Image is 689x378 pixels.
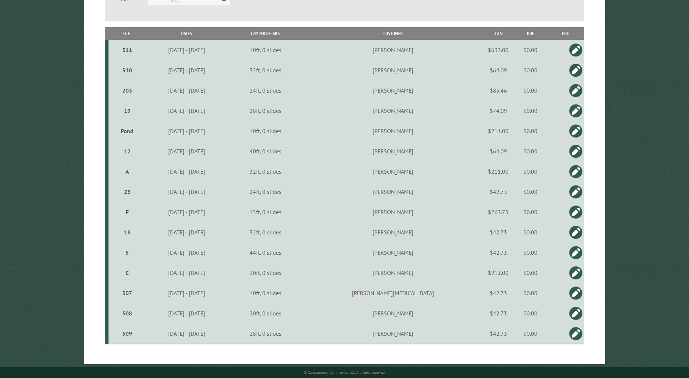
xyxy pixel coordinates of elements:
[302,80,484,101] td: [PERSON_NAME]
[111,127,143,135] div: Pond
[229,242,302,263] td: 44ft, 0 slides
[302,222,484,242] td: [PERSON_NAME]
[111,208,143,216] div: F
[484,202,513,222] td: $263.75
[111,87,143,94] div: 203
[229,222,302,242] td: 32ft, 0 slides
[111,310,143,317] div: 508
[302,242,484,263] td: [PERSON_NAME]
[229,121,302,141] td: 10ft, 0 slides
[229,27,302,40] th: Camper Details
[111,330,143,337] div: 509
[484,60,513,80] td: $64.09
[304,370,386,375] small: © Campground Commander LLC. All rights reserved.
[513,303,548,323] td: $0.00
[111,249,143,256] div: 5
[513,283,548,303] td: $0.00
[229,303,302,323] td: 20ft, 0 slides
[484,263,513,283] td: $211.00
[302,323,484,344] td: [PERSON_NAME]
[111,67,143,74] div: 510
[145,310,227,317] div: [DATE] - [DATE]
[229,161,302,182] td: 32ft, 0 slides
[302,161,484,182] td: [PERSON_NAME]
[513,242,548,263] td: $0.00
[513,161,548,182] td: $0.00
[302,27,484,40] th: Customer
[145,168,227,175] div: [DATE] - [DATE]
[513,27,548,40] th: Due
[513,80,548,101] td: $0.00
[513,121,548,141] td: $0.00
[109,27,144,40] th: Site
[145,188,227,195] div: [DATE] - [DATE]
[145,208,227,216] div: [DATE] - [DATE]
[145,46,227,54] div: [DATE] - [DATE]
[484,182,513,202] td: $42.73
[513,60,548,80] td: $0.00
[484,222,513,242] td: $42.73
[302,263,484,283] td: [PERSON_NAME]
[145,67,227,74] div: [DATE] - [DATE]
[484,303,513,323] td: $42.73
[145,127,227,135] div: [DATE] - [DATE]
[302,141,484,161] td: [PERSON_NAME]
[484,80,513,101] td: $85.46
[484,283,513,303] td: $42.73
[145,229,227,236] div: [DATE] - [DATE]
[145,269,227,276] div: [DATE] - [DATE]
[111,46,143,54] div: 511
[145,107,227,114] div: [DATE] - [DATE]
[111,168,143,175] div: A
[302,283,484,303] td: [PERSON_NAME][MEDICAL_DATA]
[302,182,484,202] td: [PERSON_NAME]
[513,40,548,60] td: $0.00
[484,242,513,263] td: $42.73
[111,148,143,155] div: 12
[111,289,143,297] div: 307
[111,269,143,276] div: C
[145,148,227,155] div: [DATE] - [DATE]
[484,141,513,161] td: $64.09
[548,27,584,40] th: Edit
[302,202,484,222] td: [PERSON_NAME]
[302,121,484,141] td: [PERSON_NAME]
[513,182,548,202] td: $0.00
[484,121,513,141] td: $211.00
[484,323,513,344] td: $42.73
[229,182,302,202] td: 24ft, 0 slides
[145,289,227,297] div: [DATE] - [DATE]
[513,141,548,161] td: $0.00
[302,60,484,80] td: [PERSON_NAME]
[229,40,302,60] td: 10ft, 0 slides
[513,101,548,121] td: $0.00
[484,101,513,121] td: $74.09
[484,40,513,60] td: $633.00
[111,229,143,236] div: 18
[513,222,548,242] td: $0.00
[513,202,548,222] td: $0.00
[229,141,302,161] td: 40ft, 0 slides
[145,330,227,337] div: [DATE] - [DATE]
[111,107,143,114] div: 19
[513,323,548,344] td: $0.00
[229,80,302,101] td: 24ft, 0 slides
[302,101,484,121] td: [PERSON_NAME]
[229,60,302,80] td: 32ft, 0 slides
[229,283,302,303] td: 10ft, 0 slides
[111,188,143,195] div: 23
[229,202,302,222] td: 15ft, 0 slides
[145,87,227,94] div: [DATE] - [DATE]
[484,161,513,182] td: $211.00
[145,249,227,256] div: [DATE] - [DATE]
[302,303,484,323] td: [PERSON_NAME]
[229,323,302,344] td: 28ft, 0 slides
[513,263,548,283] td: $0.00
[229,263,302,283] td: 10ft, 0 slides
[144,27,229,40] th: Dates
[229,101,302,121] td: 28ft, 0 slides
[484,27,513,40] th: Total
[302,40,484,60] td: [PERSON_NAME]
